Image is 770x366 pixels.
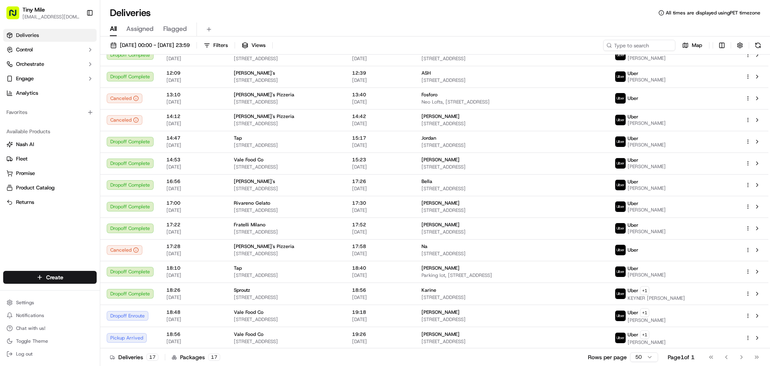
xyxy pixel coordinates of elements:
span: 17:52 [352,222,409,228]
span: [DATE] [166,250,221,257]
span: [DATE] [166,229,221,235]
span: [PERSON_NAME] [421,331,460,338]
span: 13:40 [352,91,409,98]
span: Fleet [16,155,28,163]
span: [PERSON_NAME] [421,200,460,206]
span: [STREET_ADDRESS] [421,142,602,148]
button: Map [679,40,706,51]
span: [STREET_ADDRESS] [421,120,602,127]
span: [DATE] [166,77,221,83]
input: Got a question? Start typing here... [21,52,144,60]
button: Tiny Mile[EMAIL_ADDRESS][DOMAIN_NAME] [3,3,83,22]
span: [STREET_ADDRESS] [421,338,602,345]
span: [STREET_ADDRESS] [421,229,602,235]
button: Filters [200,40,231,51]
span: [DATE] [352,229,409,235]
button: Toggle Theme [3,335,97,347]
span: [DATE] [166,185,221,192]
span: [PERSON_NAME] [628,55,666,61]
span: Uber [628,200,638,207]
span: Na [421,243,428,250]
span: 17:22 [166,222,221,228]
span: All times are displayed using PET timezone [666,10,760,16]
span: [DATE] [352,120,409,127]
div: 💻 [68,117,74,124]
span: [PERSON_NAME] [421,113,460,120]
span: [DATE] [352,99,409,105]
span: [PERSON_NAME]'s Pizzeria [234,113,294,120]
span: [DATE] [166,272,221,279]
span: 14:47 [166,135,221,141]
button: Create [3,271,97,284]
a: Powered byPylon [57,136,97,142]
span: Vale Food Co [234,157,263,163]
span: Analytics [16,89,38,97]
span: [STREET_ADDRESS] [234,120,339,127]
span: 13:10 [166,91,221,98]
span: [DATE] [352,164,409,170]
div: 📗 [8,117,14,124]
span: Jordan [421,135,436,141]
p: Welcome 👋 [8,32,146,45]
span: [STREET_ADDRESS] [421,185,602,192]
span: [EMAIL_ADDRESS][DOMAIN_NAME] [22,14,80,20]
img: 1736555255976-a54dd68f-1ca7-489b-9aae-adbdc363a1c4 [8,77,22,91]
span: [DATE] 00:00 - [DATE] 23:59 [120,42,190,49]
img: uber-new-logo.jpeg [615,136,626,147]
span: [PERSON_NAME] [628,163,666,170]
span: Nash AI [16,141,34,148]
span: [DATE] [166,164,221,170]
span: [STREET_ADDRESS] [234,229,339,235]
button: Nash AI [3,138,97,151]
div: We're available if you need us! [27,85,101,91]
span: 17:58 [352,243,409,250]
h1: Deliveries [110,6,151,19]
span: Fosforo [421,91,438,98]
span: [DATE] [166,55,221,62]
span: 15:17 [352,135,409,141]
a: Nash AI [6,141,93,148]
span: [DATE] [166,338,221,345]
span: [STREET_ADDRESS] [421,77,602,83]
span: Toggle Theme [16,338,48,344]
button: Canceled [107,94,142,103]
button: Start new chat [136,79,146,89]
span: Uber [628,247,638,253]
button: Fleet [3,152,97,165]
span: [DATE] [352,207,409,213]
span: [PERSON_NAME]'s Pizzeria [234,243,294,250]
span: [STREET_ADDRESS] [421,207,602,213]
span: [STREET_ADDRESS] [421,294,602,301]
span: [PERSON_NAME]'s [234,178,275,185]
span: 18:10 [166,265,221,271]
button: Canceled [107,245,142,255]
span: [PERSON_NAME] [421,222,460,228]
button: +1 [640,308,649,317]
button: Refresh [752,40,764,51]
span: Parking lot, [STREET_ADDRESS] [421,272,602,279]
span: [PERSON_NAME]'s [234,70,275,76]
span: Uber [628,331,638,338]
span: [DATE] [166,120,221,127]
button: Promise [3,167,97,180]
a: 💻API Documentation [65,113,132,128]
button: Engage [3,72,97,85]
span: 19:18 [352,309,409,315]
span: 17:28 [166,243,221,250]
span: [DATE] [166,142,221,148]
span: 14:53 [166,157,221,163]
div: Deliveries [110,353,158,361]
span: Tap [234,135,242,141]
span: 12:39 [352,70,409,76]
div: 17 [146,354,158,361]
span: [STREET_ADDRESS] [234,338,339,345]
span: [DATE] [166,294,221,301]
button: Notifications [3,310,97,321]
span: All [110,24,117,34]
span: [PERSON_NAME] [628,207,666,213]
button: Canceled [107,115,142,125]
span: Settings [16,299,34,306]
span: 18:48 [166,309,221,315]
span: Uber [628,309,638,316]
span: [PERSON_NAME] [628,272,666,278]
